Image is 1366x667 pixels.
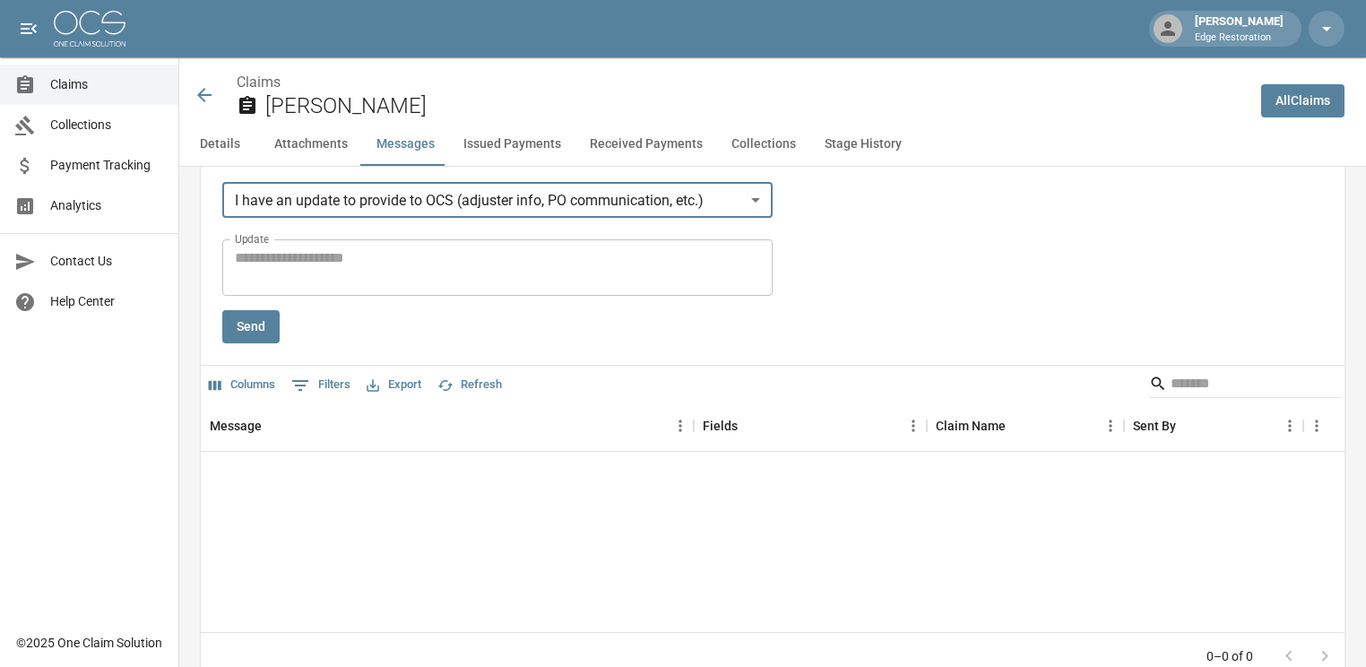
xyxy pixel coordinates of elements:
[667,412,694,439] button: Menu
[201,401,694,451] div: Message
[703,401,738,451] div: Fields
[265,93,1247,119] h2: [PERSON_NAME]
[717,123,810,166] button: Collections
[179,123,260,166] button: Details
[50,116,164,134] span: Collections
[927,401,1124,451] div: Claim Name
[1188,13,1291,45] div: [PERSON_NAME]
[204,371,280,399] button: Select columns
[287,371,355,400] button: Show filters
[11,11,47,47] button: open drawer
[1149,369,1341,402] div: Search
[222,182,773,218] div: I have an update to provide to OCS (adjuster info, PO communication, etc.)
[1206,647,1253,665] p: 0–0 of 0
[1261,84,1344,117] a: AllClaims
[1276,412,1303,439] button: Menu
[1195,30,1284,46] p: Edge Restoration
[900,412,927,439] button: Menu
[262,413,287,438] button: Sort
[222,310,280,343] button: Send
[179,123,1366,166] div: anchor tabs
[1006,413,1031,438] button: Sort
[50,292,164,311] span: Help Center
[50,156,164,175] span: Payment Tracking
[210,401,262,451] div: Message
[1176,413,1201,438] button: Sort
[810,123,916,166] button: Stage History
[362,123,449,166] button: Messages
[362,371,426,399] button: Export
[50,75,164,94] span: Claims
[738,413,763,438] button: Sort
[50,196,164,215] span: Analytics
[936,401,1006,451] div: Claim Name
[16,634,162,652] div: © 2025 One Claim Solution
[1124,401,1303,451] div: Sent By
[237,74,281,91] a: Claims
[237,72,1247,93] nav: breadcrumb
[50,252,164,271] span: Contact Us
[1097,412,1124,439] button: Menu
[575,123,717,166] button: Received Payments
[235,231,269,247] label: Update
[1133,401,1176,451] div: Sent By
[260,123,362,166] button: Attachments
[433,371,506,399] button: Refresh
[1303,412,1330,439] button: Menu
[694,401,927,451] div: Fields
[54,11,125,47] img: ocs-logo-white-transparent.png
[449,123,575,166] button: Issued Payments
